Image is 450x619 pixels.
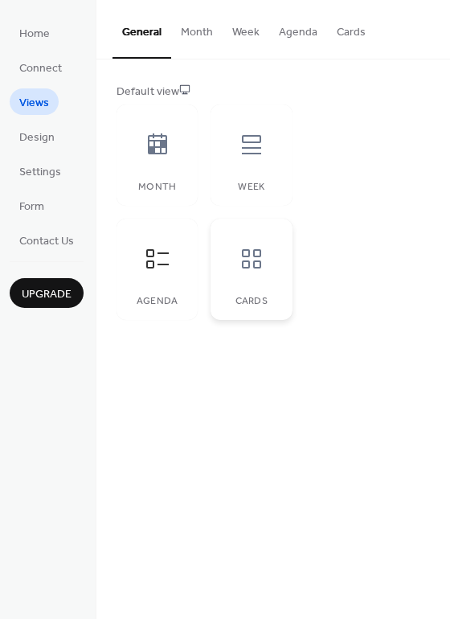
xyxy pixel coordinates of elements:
span: Upgrade [22,286,72,303]
span: Home [19,26,50,43]
a: Form [10,192,54,219]
a: Views [10,88,59,115]
a: Home [10,19,59,46]
div: Cards [227,296,276,307]
a: Settings [10,158,71,184]
button: Upgrade [10,278,84,308]
a: Design [10,123,64,150]
span: Views [19,95,49,112]
div: Default view [117,84,427,100]
a: Connect [10,54,72,80]
span: Settings [19,164,61,181]
span: Form [19,199,44,215]
div: Agenda [133,296,182,307]
div: Week [227,182,276,193]
a: Contact Us [10,227,84,253]
span: Contact Us [19,233,74,250]
div: Month [133,182,182,193]
span: Design [19,129,55,146]
span: Connect [19,60,62,77]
